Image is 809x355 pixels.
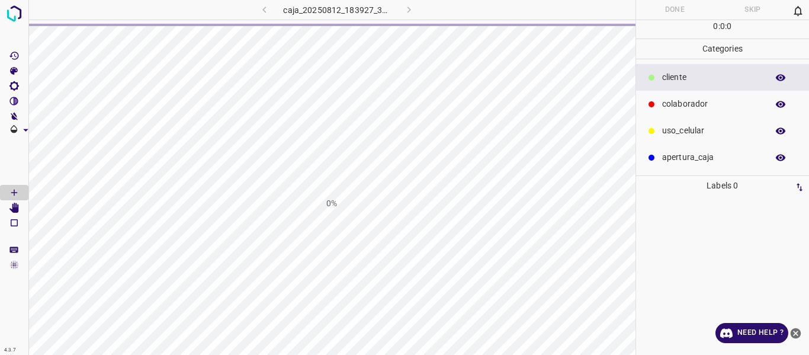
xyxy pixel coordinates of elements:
a: Need Help ? [715,323,788,343]
p: ​​cliente [662,71,762,84]
p: Labels 0 [640,176,806,196]
p: 0 [713,20,718,33]
img: logo [4,3,25,24]
p: 0 [727,20,731,33]
h1: 0% [326,197,337,210]
p: uso_celular [662,124,762,137]
p: apertura_caja [662,151,762,164]
p: 0 [720,20,725,33]
div: : : [713,20,731,39]
button: close-help [788,323,803,343]
h6: caja_20250812_183927_341799.jpg [283,3,390,20]
div: 4.3.7 [1,346,19,355]
p: colaborador [662,98,762,110]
